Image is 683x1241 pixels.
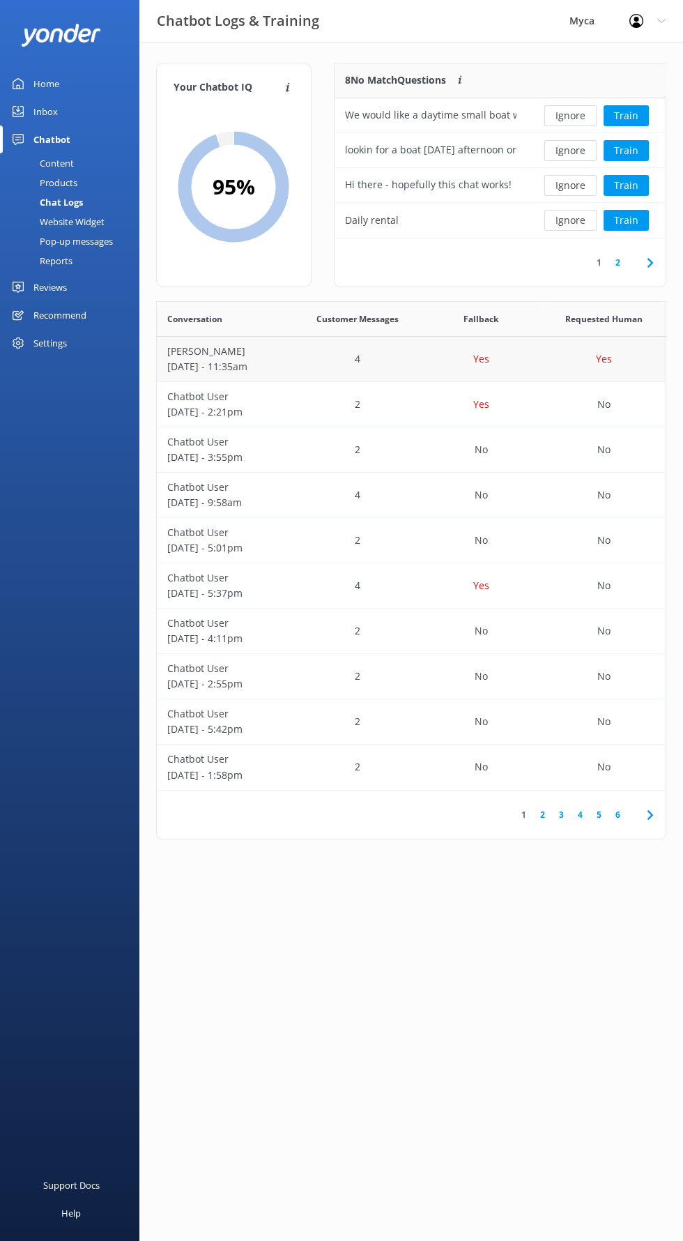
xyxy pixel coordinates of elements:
div: Help [61,1199,81,1227]
a: Reports [8,251,139,271]
a: 2 [608,256,627,269]
p: Chatbot User [167,752,286,767]
div: Pop-up messages [8,231,113,251]
h4: Your Chatbot IQ [174,80,282,96]
p: No [597,533,611,548]
p: No [475,669,488,684]
p: Chatbot User [167,480,286,495]
div: Products [8,173,77,192]
p: 2 [355,669,360,684]
div: row [335,203,666,238]
p: Chatbot User [167,525,286,540]
span: Customer Messages [316,312,399,326]
button: Ignore [544,175,597,196]
div: Settings [33,329,67,357]
div: Chatbot [33,125,70,153]
a: Chat Logs [8,192,139,212]
div: Content [8,153,74,173]
div: row [157,609,666,654]
p: Chatbot User [167,389,286,404]
p: 2 [355,533,360,548]
p: No [475,533,488,548]
a: 6 [608,808,627,821]
div: Recommend [33,301,86,329]
div: lookin for a boat [DATE] afternoon or [DATE] afternoon right now. There will be a couple of kids ... [345,142,516,158]
p: Chatbot User [167,434,286,450]
div: row [157,518,666,563]
p: Yes [473,397,489,412]
p: [DATE] - 9:58am [167,495,286,510]
a: 1 [514,808,533,821]
a: 3 [552,808,571,821]
p: No [597,442,611,457]
p: [DATE] - 2:55pm [167,676,286,692]
p: 2 [355,623,360,639]
button: Train [604,140,649,161]
span: Requested Human [565,312,643,326]
span: Fallback [463,312,498,326]
p: 2 [355,714,360,729]
img: yonder-white-logo.png [21,24,101,47]
a: 2 [533,808,552,821]
p: Yes [596,351,612,367]
p: Chatbot User [167,661,286,676]
div: row [157,427,666,473]
div: row [335,168,666,203]
div: row [157,563,666,609]
div: Reviews [33,273,67,301]
a: Pop-up messages [8,231,139,251]
button: Train [604,210,649,231]
div: row [335,133,666,168]
p: No [597,714,611,729]
p: 2 [355,759,360,775]
a: Products [8,173,139,192]
p: 4 [355,351,360,367]
p: Chatbot User [167,570,286,586]
p: No [475,759,488,775]
p: [PERSON_NAME] [167,344,286,359]
div: Hi there - hopefully this chat works! [345,177,512,192]
p: [DATE] - 3:55pm [167,450,286,465]
div: Chat Logs [8,192,83,212]
span: Conversation [167,312,222,326]
p: Yes [473,351,489,367]
p: [DATE] - 5:37pm [167,586,286,601]
button: Ignore [544,105,597,126]
p: No [597,397,611,412]
button: Train [604,105,649,126]
p: 2 [355,397,360,412]
div: Website Widget [8,212,105,231]
div: row [335,98,666,133]
p: 4 [355,487,360,503]
p: 8 No Match Questions [345,73,446,88]
h2: 95 % [213,170,255,204]
p: [DATE] - 2:21pm [167,404,286,420]
div: grid [335,98,666,238]
div: Inbox [33,98,58,125]
div: Reports [8,251,72,271]
div: grid [157,337,666,790]
p: Chatbot User [167,616,286,631]
div: We would like a daytime small boat with captain. We have an 8 pound dog. We are here until 9/5. [345,107,516,123]
div: row [157,382,666,427]
p: [DATE] - 11:35am [167,359,286,374]
div: row [157,473,666,518]
a: Content [8,153,139,173]
div: row [157,337,666,382]
button: Train [604,175,649,196]
a: 1 [590,256,608,269]
p: No [597,487,611,503]
p: 4 [355,578,360,593]
a: Website Widget [8,212,139,231]
p: No [597,623,611,639]
p: 2 [355,442,360,457]
button: Ignore [544,140,597,161]
button: Ignore [544,210,597,231]
p: No [597,759,611,775]
p: No [597,669,611,684]
div: row [157,745,666,790]
p: No [475,714,488,729]
a: 5 [590,808,608,821]
p: No [475,623,488,639]
div: row [157,699,666,745]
